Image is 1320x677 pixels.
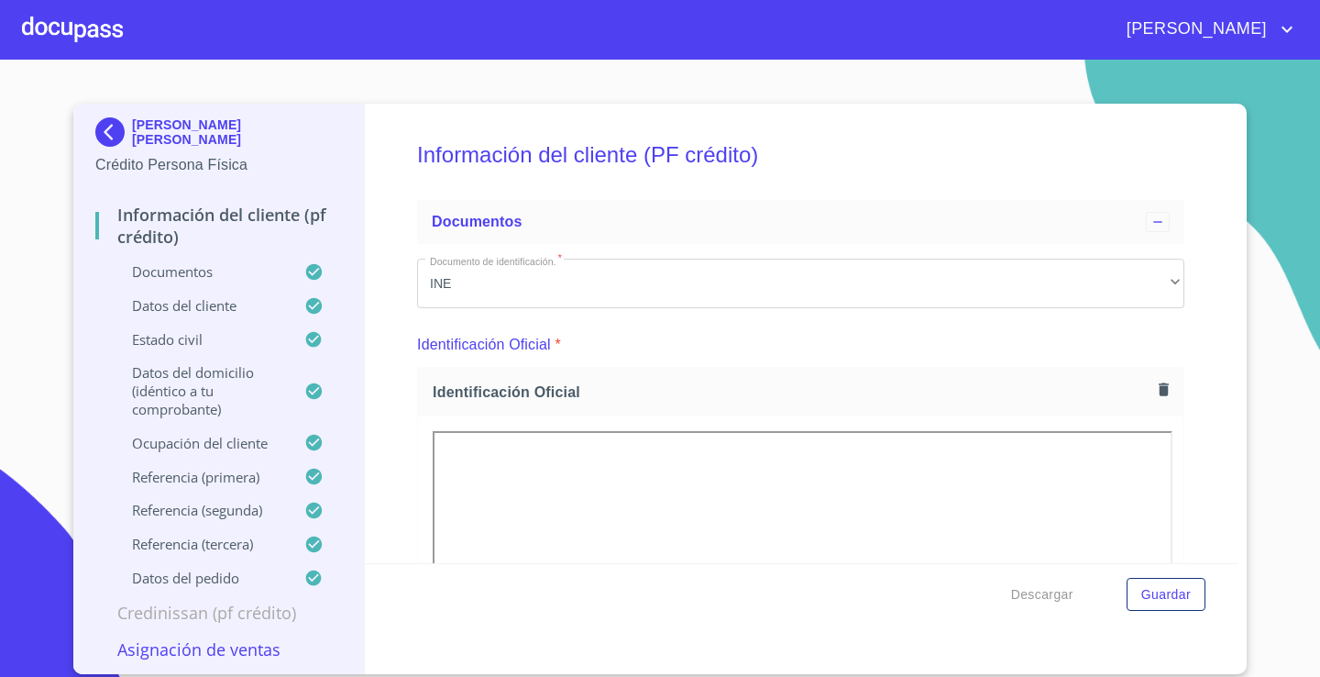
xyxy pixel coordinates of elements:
[95,117,132,147] img: Docupass spot blue
[433,383,1151,402] span: Identificación Oficial
[95,363,304,418] p: Datos del domicilio (idéntico a tu comprobante)
[1113,15,1276,44] span: [PERSON_NAME]
[417,259,1184,308] div: INE
[95,262,304,281] p: Documentos
[95,501,304,519] p: Referencia (segunda)
[1011,583,1073,606] span: Descargar
[1113,15,1298,44] button: account of current user
[95,296,304,315] p: Datos del cliente
[417,334,551,356] p: Identificación Oficial
[95,330,304,349] p: Estado Civil
[95,154,342,176] p: Crédito Persona Física
[95,602,342,624] p: Credinissan (PF crédito)
[132,117,342,147] p: [PERSON_NAME] [PERSON_NAME]
[95,204,342,248] p: Información del cliente (PF crédito)
[1141,583,1191,606] span: Guardar
[95,569,304,587] p: Datos del pedido
[95,535,304,553] p: Referencia (tercera)
[95,434,304,452] p: Ocupación del Cliente
[417,117,1184,193] h5: Información del cliente (PF crédito)
[95,638,342,660] p: Asignación de Ventas
[95,468,304,486] p: Referencia (primera)
[432,214,522,229] span: Documentos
